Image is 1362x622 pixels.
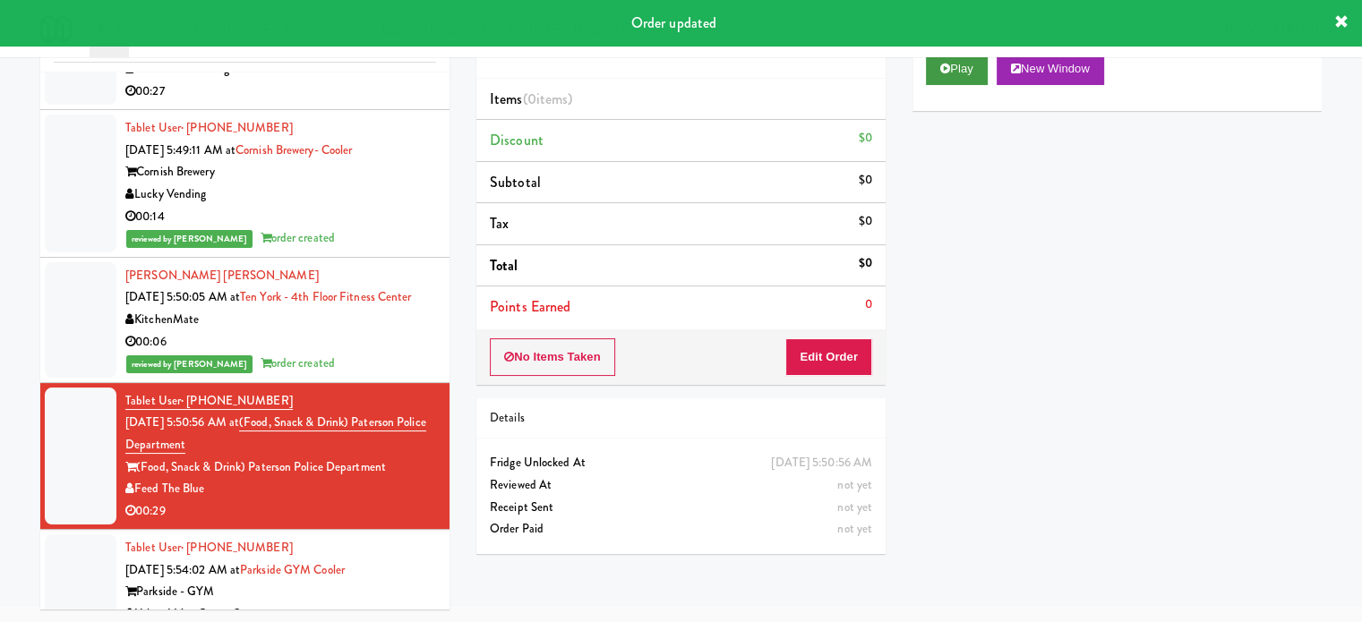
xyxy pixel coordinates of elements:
span: Order updated [631,13,716,33]
span: [DATE] 5:50:56 AM at [125,413,239,430]
div: KitchenMate [125,309,436,331]
a: Tablet User· [PHONE_NUMBER] [125,392,293,410]
span: not yet [837,520,872,537]
button: Play [926,53,988,85]
span: (0 ) [523,89,573,109]
div: $0 [859,127,872,149]
div: $0 [859,169,872,192]
div: Receipt Sent [490,497,872,519]
span: Subtotal [490,172,541,192]
h5: Feed The Blue [490,45,872,58]
span: not yet [837,498,872,515]
div: Cornish Brewery [125,161,436,183]
div: Reviewed At [490,474,872,497]
div: $0 [859,252,872,275]
div: 00:29 [125,500,436,523]
a: [PERSON_NAME] [PERSON_NAME] [125,267,319,284]
span: Tax [490,213,509,234]
div: (Food, Snack & Drink) Paterson Police Department [125,456,436,479]
ng-pluralize: items [536,89,569,109]
li: Tablet User· [PHONE_NUMBER][DATE] 5:50:56 AM at(Food, Snack & Drink) Paterson Police Department(F... [40,383,450,531]
a: (Food, Snack & Drink) Paterson Police Department [125,413,426,454]
span: · [PHONE_NUMBER] [181,539,293,556]
span: · [PHONE_NUMBER] [181,119,293,136]
span: Points Earned [490,296,570,317]
span: · [PHONE_NUMBER] [181,392,293,409]
span: order created [261,354,335,371]
div: 00:14 [125,206,436,228]
span: Total [490,255,518,276]
a: Parkside GYM Cooler [240,561,345,578]
span: not yet [837,476,872,493]
div: 0 [865,294,872,316]
span: [DATE] 5:49:11 AM at [125,141,236,158]
span: reviewed by [PERSON_NAME] [126,355,253,373]
button: No Items Taken [490,338,615,376]
div: 00:06 [125,331,436,354]
span: [DATE] 5:54:02 AM at [125,561,240,578]
div: Fridge Unlocked At [490,452,872,474]
a: Tablet User· [PHONE_NUMBER] [125,539,293,556]
div: Feed The Blue [125,478,436,500]
div: Lucky Vending [125,183,436,206]
div: Details [490,407,872,430]
li: Tablet User· [PHONE_NUMBER][DATE] 5:49:11 AM atCornish Brewery- CoolerCornish BreweryLucky Vendin... [40,110,450,258]
div: Parkside - GYM [125,581,436,603]
span: order created [261,229,335,246]
button: Edit Order [785,338,872,376]
div: [DATE] 5:50:56 AM [771,452,872,474]
span: reviewed by [PERSON_NAME] [126,230,253,248]
li: [PERSON_NAME] [PERSON_NAME][DATE] 5:50:05 AM atTen York - 4th Floor Fitness CenterKitchenMate00:0... [40,258,450,383]
div: $0 [859,210,872,233]
div: 00:27 [125,81,436,103]
a: Tablet User· [PHONE_NUMBER] [125,119,293,136]
a: Ten York - 4th Floor Fitness Center [240,288,412,305]
span: Items [490,89,572,109]
span: [DATE] 5:50:05 AM at [125,288,240,305]
a: Cornish Brewery- Cooler [236,141,352,158]
button: New Window [997,53,1104,85]
span: Discount [490,130,544,150]
div: Order Paid [490,518,872,541]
